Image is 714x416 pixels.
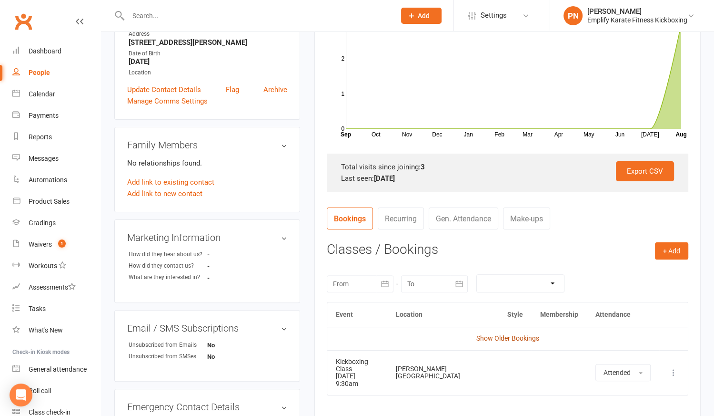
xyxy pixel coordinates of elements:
span: Add [418,12,430,20]
a: Calendar [12,83,101,105]
th: Event [327,302,387,327]
div: [PERSON_NAME][GEOGRAPHIC_DATA] [396,365,490,380]
strong: - [207,274,262,281]
a: What's New [12,320,101,341]
h3: Classes / Bookings [327,242,688,257]
div: Workouts [29,262,57,270]
a: Gen. Attendance [429,208,498,229]
div: How did they hear about us? [129,250,207,259]
div: Assessments [29,283,76,291]
div: [PERSON_NAME] [587,7,687,16]
strong: - [207,251,262,258]
div: Reports [29,133,52,141]
strong: No [207,353,262,360]
a: Flag [226,84,239,95]
a: Manage Comms Settings [127,95,208,107]
span: Attended [603,369,631,376]
div: Calendar [29,90,55,98]
div: Address [129,30,287,39]
a: Tasks [12,298,101,320]
div: Total visits since joining: [341,161,674,173]
div: How did they contact us? [129,261,207,270]
div: People [29,69,50,76]
strong: [DATE] [129,57,287,66]
a: Reports [12,126,101,148]
div: PN [563,6,583,25]
h3: Email / SMS Subscriptions [127,323,287,333]
h3: Family Members [127,140,287,150]
a: Archive [263,84,287,95]
div: What's New [29,326,63,334]
div: Emplify Karate Fitness Kickboxing [587,16,687,24]
button: Add [401,8,442,24]
div: What are they interested in? [129,273,207,282]
a: Product Sales [12,191,101,212]
div: Date of Birth [129,49,287,58]
div: Waivers [29,240,52,248]
a: Assessments [12,277,101,298]
a: Add link to new contact [127,188,202,199]
a: Gradings [12,212,101,234]
th: Attendance [587,302,659,327]
input: Search... [125,9,389,22]
div: Product Sales [29,198,70,205]
a: Waivers 1 [12,234,101,255]
strong: [DATE] [374,174,395,183]
div: Last seen: [341,173,674,184]
th: Location [387,302,499,327]
p: No relationships found. [127,157,287,169]
strong: 3 [421,163,425,171]
div: Location [129,68,287,77]
a: Make-ups [503,208,550,229]
a: Workouts [12,255,101,277]
a: Messages [12,148,101,169]
a: Dashboard [12,41,101,62]
div: Dashboard [29,47,61,55]
div: Automations [29,176,67,184]
a: Export CSV [616,161,674,181]
span: Settings [481,5,507,26]
div: Payments [29,112,59,119]
div: General attendance [29,365,87,373]
div: Kickboxing Class [336,358,379,373]
a: Payments [12,105,101,126]
h3: Marketing Information [127,232,287,243]
h3: Emergency Contact Details [127,402,287,412]
a: People [12,62,101,83]
a: General attendance kiosk mode [12,359,101,380]
div: Open Intercom Messenger [10,384,32,406]
th: Membership [532,302,587,327]
a: Recurring [378,208,424,229]
strong: [STREET_ADDRESS][PERSON_NAME] [129,38,287,47]
strong: No [207,342,262,349]
span: 1 [58,239,66,248]
a: Add link to existing contact [127,177,214,188]
div: Class check-in [29,408,70,416]
div: Tasks [29,305,46,312]
th: Style [499,302,532,327]
button: + Add [655,242,688,260]
div: Gradings [29,219,56,227]
a: Clubworx [11,10,35,33]
a: Automations [12,169,101,191]
div: Unsubscribed from Emails [129,341,207,350]
strong: - [207,262,262,270]
div: Unsubscribed from SMSes [129,352,207,361]
a: Update Contact Details [127,84,201,95]
div: Messages [29,155,59,162]
td: [DATE] 9:30am [327,350,387,395]
a: Roll call [12,380,101,402]
button: Attended [595,364,651,381]
a: Bookings [327,208,373,229]
div: Roll call [29,387,51,395]
a: Show Older Bookings [476,334,539,342]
